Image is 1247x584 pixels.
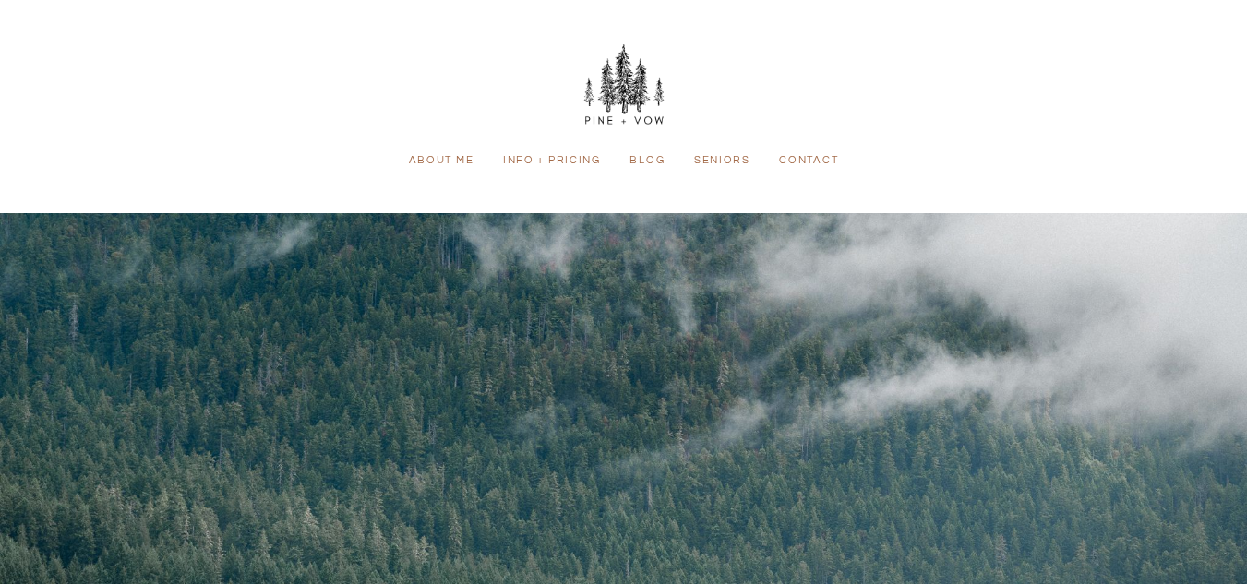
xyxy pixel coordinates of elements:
a: Contact [770,152,849,169]
a: Blog [620,152,675,169]
a: Info + Pricing [493,152,610,169]
a: About Me [399,152,484,169]
a: Seniors [684,152,761,169]
img: Pine + Vow [582,44,665,127]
